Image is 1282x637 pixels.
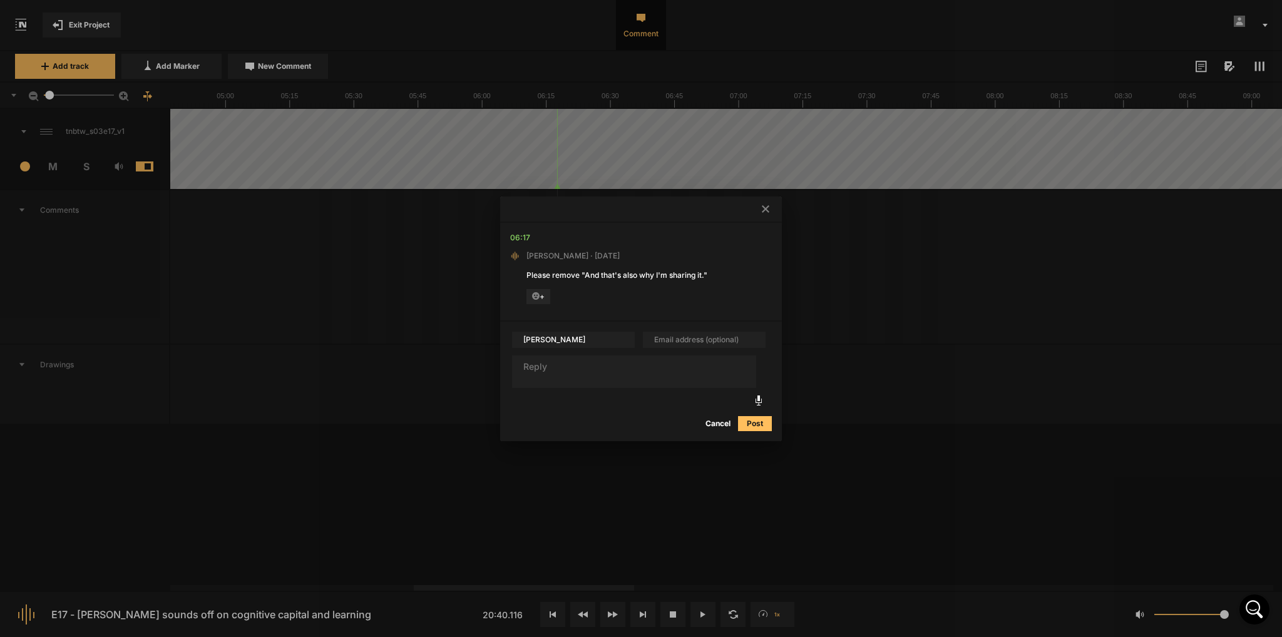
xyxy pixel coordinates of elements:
button: Post [738,416,772,431]
span: + [526,289,550,304]
div: Please remove "And that's also why I'm sharing it." [526,270,756,281]
input: Email address (optional) [643,332,766,348]
div: Open Intercom Messenger [1239,594,1269,624]
span: [PERSON_NAME] · [DATE] [526,250,620,262]
input: Your name [512,332,635,348]
button: Cancel [698,416,738,431]
div: 06:17.527 [510,232,530,244]
img: default_audio_project_icon.png [510,251,520,261]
